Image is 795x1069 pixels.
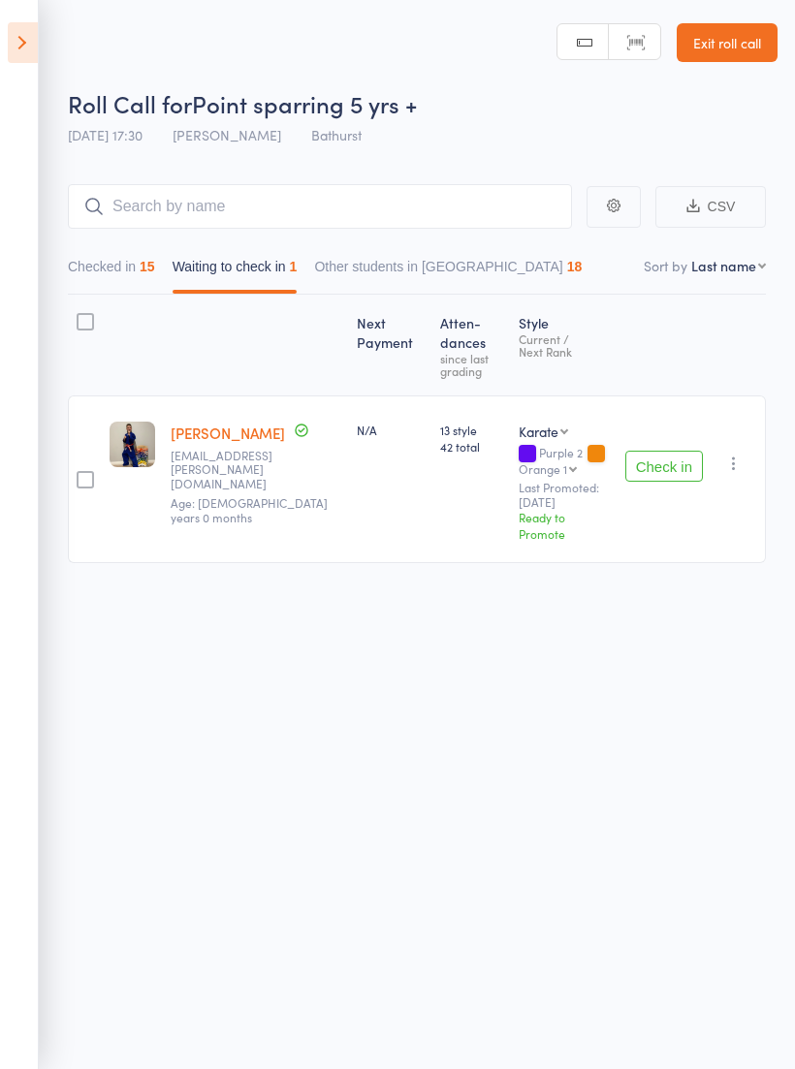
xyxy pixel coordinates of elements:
small: Vindicare7.sean@gmail.com [171,449,297,490]
small: Last Promoted: [DATE] [519,481,610,509]
label: Sort by [644,256,687,275]
button: Other students in [GEOGRAPHIC_DATA]18 [314,249,582,294]
a: [PERSON_NAME] [171,423,285,443]
span: Point sparring 5 yrs + [192,87,417,119]
button: Checked in15 [68,249,155,294]
button: Waiting to check in1 [173,249,298,294]
div: Karate [519,422,558,441]
div: Next Payment [349,303,432,387]
a: Exit roll call [677,23,778,62]
div: since last grading [440,352,503,377]
img: image1697628229.png [110,422,155,467]
div: 18 [567,259,583,274]
span: Roll Call for [68,87,192,119]
div: 15 [140,259,155,274]
div: N/A [357,422,425,438]
button: Check in [625,451,703,482]
span: Age: [DEMOGRAPHIC_DATA] years 0 months [171,494,328,524]
input: Search by name [68,184,572,229]
span: [DATE] 17:30 [68,125,143,144]
span: 42 total [440,438,503,455]
div: 1 [290,259,298,274]
span: [PERSON_NAME] [173,125,281,144]
div: Orange 1 [519,462,567,475]
button: CSV [655,186,766,228]
span: 13 style [440,422,503,438]
div: Last name [691,256,756,275]
div: Style [511,303,618,387]
span: Bathurst [311,125,362,144]
div: Purple 2 [519,446,610,475]
div: Atten­dances [432,303,511,387]
div: Current / Next Rank [519,332,610,358]
div: Ready to Promote [519,509,610,542]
